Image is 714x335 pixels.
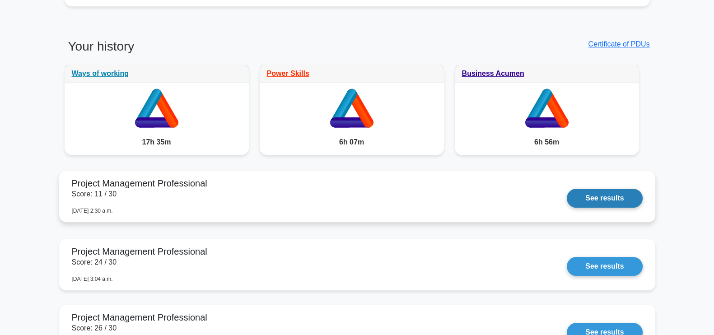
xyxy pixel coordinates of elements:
[455,130,639,155] div: 6h 56m
[65,39,352,61] h3: Your history
[588,40,649,48] a: Certificate of PDUs
[267,70,309,77] a: Power Skills
[567,189,642,208] a: See results
[65,130,249,155] div: 17h 35m
[260,130,444,155] div: 6h 07m
[567,257,642,276] a: See results
[462,70,524,77] a: Business Acumen
[72,70,129,77] a: Ways of working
